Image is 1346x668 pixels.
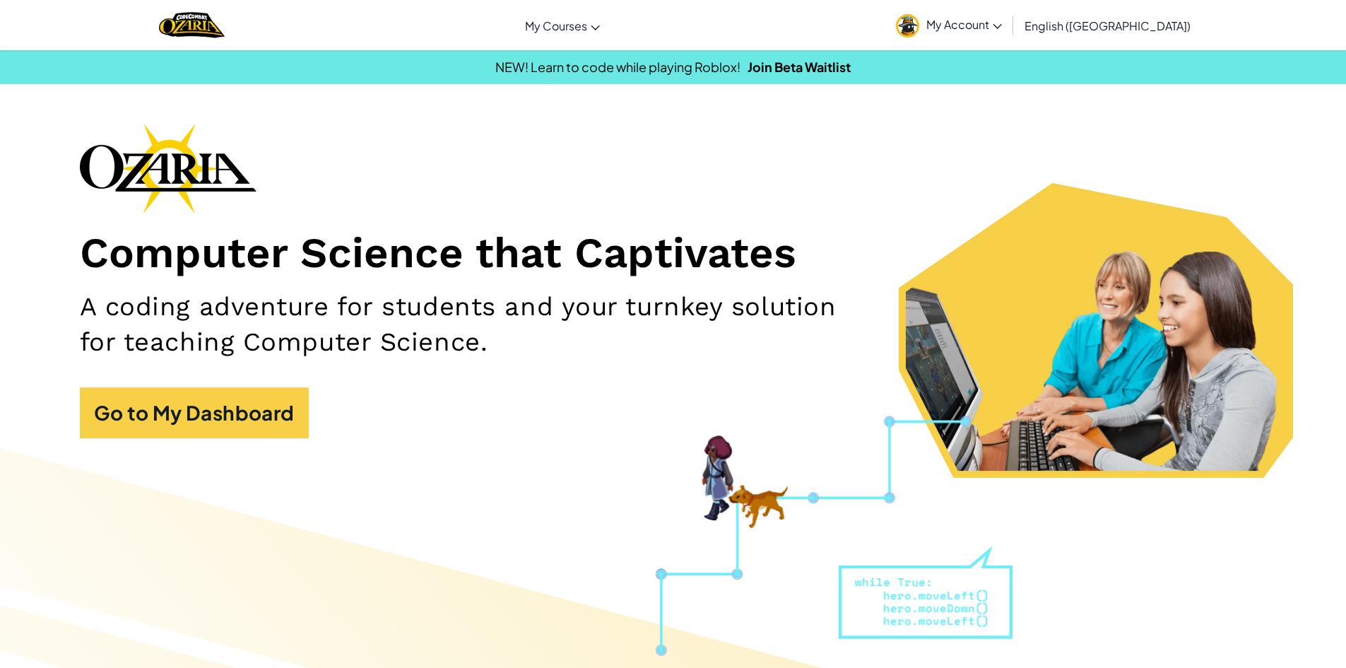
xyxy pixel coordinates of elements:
[80,228,1267,279] h1: Computer Science that Captivates
[525,18,587,33] span: My Courses
[889,3,1009,47] a: My Account
[896,14,919,37] img: avatar
[80,123,256,213] img: Ozaria branding logo
[159,11,225,40] a: Ozaria by CodeCombat logo
[159,11,225,40] img: Home
[80,387,309,438] a: Go to My Dashboard
[748,59,851,75] a: Join Beta Waitlist
[518,6,607,45] a: My Courses
[80,289,875,359] h2: A coding adventure for students and your turnkey solution for teaching Computer Science.
[1017,6,1198,45] a: English ([GEOGRAPHIC_DATA])
[495,59,740,75] span: NEW! Learn to code while playing Roblox!
[926,17,1002,32] span: My Account
[1025,18,1191,33] span: English ([GEOGRAPHIC_DATA])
